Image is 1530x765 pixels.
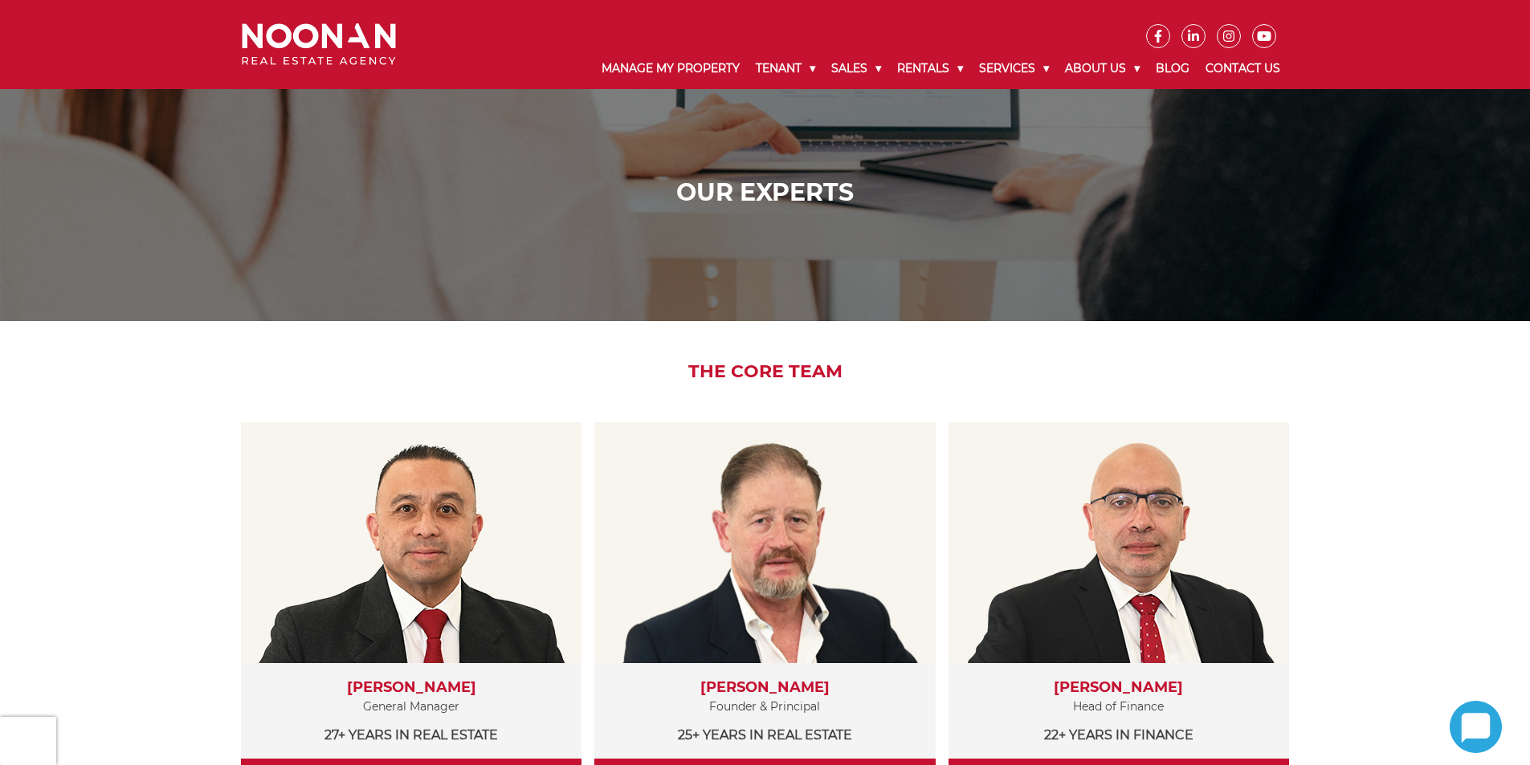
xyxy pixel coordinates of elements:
a: Services [971,48,1057,89]
h2: The Core Team [230,361,1300,382]
p: 27+ years in Real Estate [257,725,565,745]
h1: Our Experts [246,178,1284,207]
a: Tenant [748,48,823,89]
a: Manage My Property [594,48,748,89]
a: Blog [1148,48,1197,89]
a: Contact Us [1197,48,1288,89]
h3: [PERSON_NAME] [257,679,565,697]
h3: [PERSON_NAME] [610,679,919,697]
a: Rentals [889,48,971,89]
p: 22+ years in Finance [965,725,1273,745]
a: Sales [823,48,889,89]
p: Head of Finance [965,697,1273,717]
p: General Manager [257,697,565,717]
p: 25+ years in Real Estate [610,725,919,745]
h3: [PERSON_NAME] [965,679,1273,697]
p: Founder & Principal [610,697,919,717]
img: Noonan Real Estate Agency [242,23,396,66]
a: About Us [1057,48,1148,89]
